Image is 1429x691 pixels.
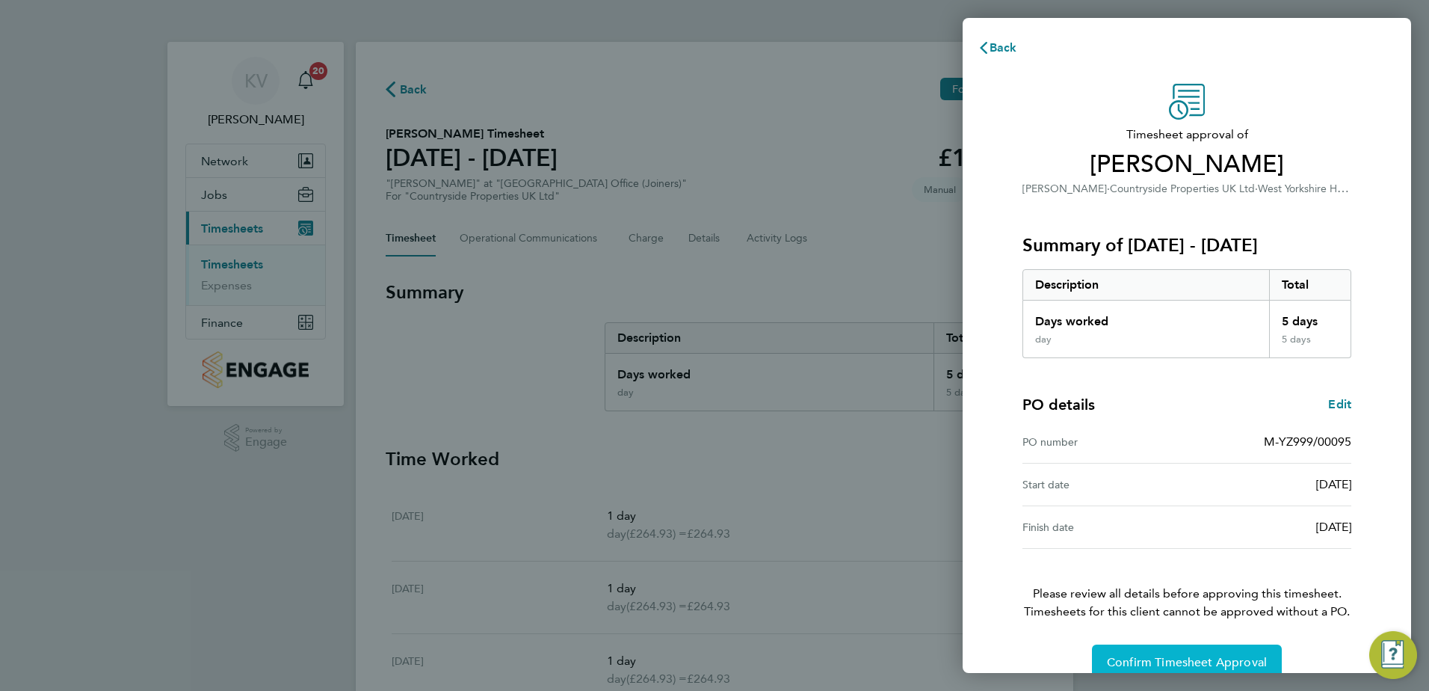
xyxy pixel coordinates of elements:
[1022,233,1351,257] h3: Summary of [DATE] - [DATE]
[1022,126,1351,144] span: Timesheet approval of
[1369,631,1417,679] button: Engage Resource Center
[1187,518,1351,536] div: [DATE]
[1258,181,1429,195] span: West Yorkshire Head Office (Joiners)
[1022,433,1187,451] div: PO number
[1269,301,1351,334] div: 5 days
[1328,397,1351,411] span: Edit
[1023,301,1269,334] div: Days worked
[1269,270,1351,300] div: Total
[1107,655,1267,670] span: Confirm Timesheet Approval
[990,40,1017,55] span: Back
[1022,150,1351,179] span: [PERSON_NAME]
[1022,518,1187,536] div: Finish date
[1022,476,1187,494] div: Start date
[1110,182,1255,195] span: Countryside Properties UK Ltd
[1187,476,1351,494] div: [DATE]
[1255,182,1258,195] span: ·
[1035,334,1052,345] div: day
[1269,334,1351,357] div: 5 days
[1264,434,1351,449] span: M-YZ999/00095
[1092,645,1282,681] button: Confirm Timesheet Approval
[1328,396,1351,414] a: Edit
[1107,182,1110,195] span: ·
[1022,182,1107,195] span: [PERSON_NAME]
[1023,270,1269,300] div: Description
[1004,549,1369,621] p: Please review all details before approving this timesheet.
[1022,394,1095,415] h4: PO details
[963,33,1032,63] button: Back
[1004,603,1369,621] span: Timesheets for this client cannot be approved without a PO.
[1022,269,1351,358] div: Summary of 22 - 28 Sep 2025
